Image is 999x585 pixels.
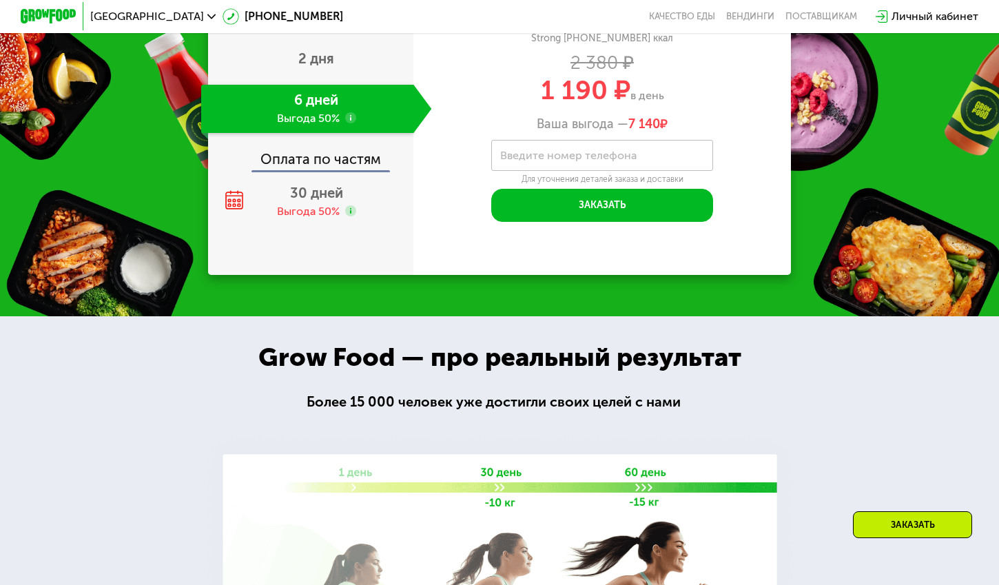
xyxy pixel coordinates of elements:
label: Введите номер телефона [500,152,637,159]
span: 7 140 [628,116,660,132]
div: Ваша выгода — [413,116,791,132]
div: Для уточнения деталей заказа и доставки [491,174,713,185]
button: Заказать [491,189,713,222]
div: Оплата по частям [209,138,413,170]
div: Заказать [853,511,972,538]
div: Личный кабинет [892,8,978,25]
div: Grow Food — про реальный результат [239,338,760,377]
span: в день [630,89,664,102]
span: 2 дня [298,50,334,67]
span: [GEOGRAPHIC_DATA] [90,11,204,22]
span: 1 190 ₽ [541,74,630,106]
a: Вендинги [726,11,774,22]
span: ₽ [628,116,668,132]
div: поставщикам [785,11,857,22]
div: Более 15 000 человек уже достигли своих целей с нами [307,391,692,413]
a: [PHONE_NUMBER] [223,8,343,25]
div: Выгода 50% [277,204,340,219]
span: 30 дней [290,185,343,201]
div: 2 380 ₽ [413,55,791,70]
a: Качество еды [649,11,715,22]
div: Strong [PHONE_NUMBER] ккал [413,32,791,45]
